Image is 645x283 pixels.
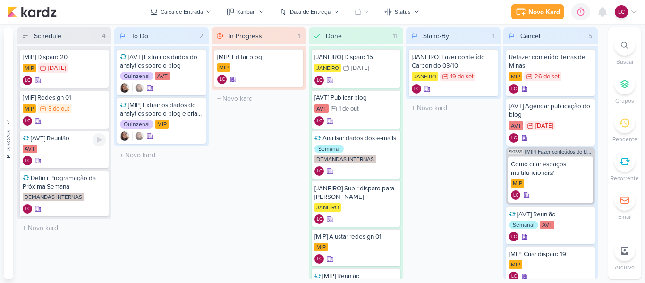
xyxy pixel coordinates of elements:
div: Criador(a): Laís Costa [509,232,518,241]
p: LC [317,78,322,83]
div: Laís Costa [314,116,324,126]
div: [AVT] Reunião [23,134,106,143]
div: Criador(a): Laís Costa [314,214,324,224]
div: [AVT] Reunião [509,210,592,219]
div: Laís Costa [23,204,32,214]
input: + Novo kard [116,148,207,162]
p: LC [220,77,225,82]
img: Sharlene Khoury [120,83,129,93]
div: Criador(a): Laís Costa [217,75,227,84]
p: LC [414,87,419,92]
div: JANEIRO [314,203,341,212]
div: Laís Costa [412,84,421,94]
div: Semanal [314,145,344,153]
div: DEMANDAS INTERNAS [314,155,376,163]
div: Laís Costa [509,232,518,241]
li: Ctrl + F [608,35,641,66]
div: 26 de set [535,74,560,80]
div: Como criar espaços multifuncionais? [511,160,590,177]
div: Criador(a): Laís Costa [23,204,32,214]
div: [MIP] Criar disparo 19 [509,250,592,258]
p: LC [25,207,30,212]
img: Sharlene Khoury [135,131,144,141]
p: LC [25,159,30,163]
div: Criador(a): Laís Costa [509,133,518,143]
div: Quinzenal [120,120,153,129]
div: 4 [98,31,110,41]
div: [AVT] Publicar blog [314,94,398,102]
div: Analisar dados dos e-mails [314,134,398,143]
div: MIP [217,63,230,72]
div: MIP [511,179,524,188]
div: 1 [294,31,304,41]
div: AVT [23,145,37,153]
p: LC [618,8,625,16]
img: Sharlene Khoury [135,83,144,93]
div: MIP [155,120,169,129]
div: [DATE] [535,123,553,129]
p: Arquivo [615,263,635,272]
div: Definir Programação da Próxima Semana [23,174,106,191]
button: Pessoas [4,27,13,279]
div: Laís Costa [314,166,324,176]
p: LC [25,78,30,83]
div: JANEIRO [314,64,341,72]
div: Criador(a): Sharlene Khoury [120,131,129,141]
div: Criador(a): Laís Costa [314,166,324,176]
div: 5 [585,31,596,41]
div: AVT [155,72,170,80]
div: Criador(a): Laís Costa [509,272,518,281]
div: AVT [509,121,523,130]
div: Pessoas [4,129,13,158]
div: Laís Costa [511,190,520,200]
div: [MIP] Disparo 20 [23,53,106,61]
div: MIP [509,260,522,269]
div: [MIP] Editar blog [217,53,300,61]
div: MIP [23,104,36,113]
p: LC [511,274,517,279]
div: 2 [195,31,207,41]
div: Laís Costa [314,214,324,224]
span: SK1369 [508,149,523,154]
div: Laís Costa [509,84,518,94]
p: LC [25,119,30,124]
p: LC [317,257,322,262]
div: DEMANDAS INTERNAS [23,193,84,201]
div: Laís Costa [23,76,32,85]
div: [DATE] [48,65,66,71]
div: Criador(a): Laís Costa [509,84,518,94]
div: Criador(a): Laís Costa [23,116,32,126]
div: [AVT] Agendar publicação do blog [509,102,592,119]
p: LC [511,87,517,92]
button: Novo Kard [511,4,564,19]
div: [MIP] Redesign 01 [23,94,106,102]
input: + Novo kard [408,101,499,115]
div: 11 [389,31,401,41]
div: Colaboradores: Sharlene Khoury [132,131,144,141]
div: MIP [23,64,36,72]
div: Laís Costa [23,156,32,165]
div: Semanal [509,221,538,229]
div: Laís Costa [23,116,32,126]
div: AVT [540,221,554,229]
div: [MIP] Reunião [314,272,398,281]
div: Laís Costa [314,76,324,85]
div: 1 [489,31,499,41]
div: Laís Costa [509,272,518,281]
p: LC [513,193,518,198]
p: LC [511,136,517,141]
span: [MIP] Fazer conteúdos do blog de MIP (Setembro e Outubro) [525,149,593,154]
div: AVT [314,104,329,113]
p: Email [618,213,632,221]
p: LC [511,235,517,240]
div: Quinzenal [120,72,153,80]
div: 19 de set [450,74,474,80]
img: kardz.app [8,6,57,17]
input: + Novo kard [19,221,110,235]
p: Pendente [612,135,637,144]
div: Colaboradores: Sharlene Khoury [132,83,144,93]
div: Novo Kard [528,7,560,17]
p: LC [317,217,322,222]
p: Grupos [615,96,634,105]
div: [DATE] [351,65,369,71]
